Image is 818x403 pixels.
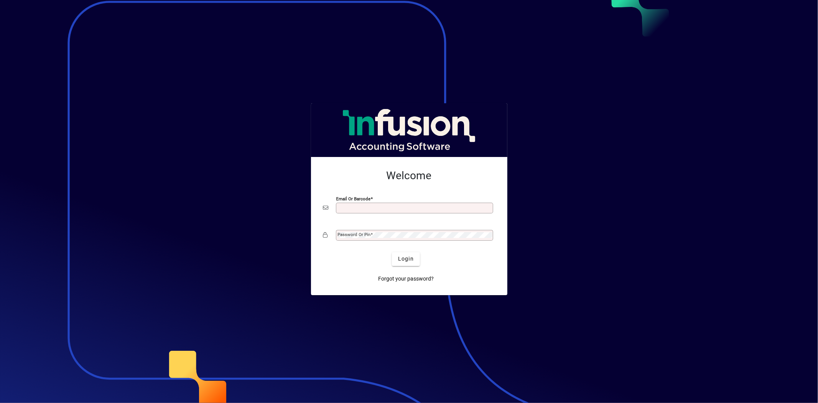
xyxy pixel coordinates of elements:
h2: Welcome [323,169,495,182]
a: Forgot your password? [375,272,437,286]
span: Login [398,255,414,263]
button: Login [392,252,420,266]
mat-label: Email or Barcode [336,196,371,201]
mat-label: Password or Pin [338,232,371,237]
span: Forgot your password? [378,275,434,283]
